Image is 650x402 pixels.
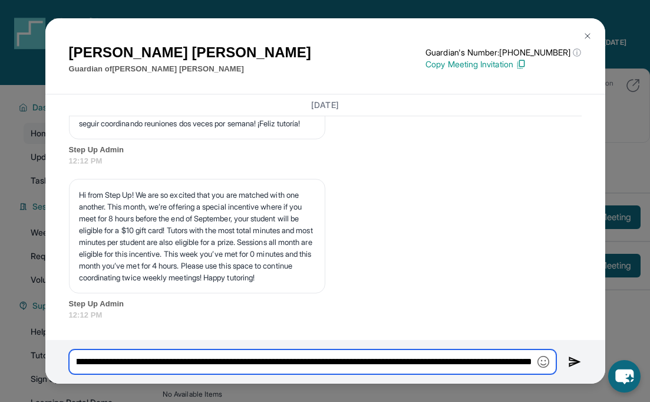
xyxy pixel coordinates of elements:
p: Guardian's Number: [PHONE_NUMBER] [425,47,581,58]
button: chat-button [608,360,641,393]
span: Step Up Admin [69,144,582,156]
img: Close Icon [583,31,592,41]
span: 12:12 PM [69,309,582,321]
p: Hi from Step Up! We are so excited that you are matched with one another. This month, we’re offer... [79,189,315,283]
img: Send icon [568,355,582,369]
img: Emoji [537,356,549,368]
h1: [PERSON_NAME] [PERSON_NAME] [69,42,311,63]
p: Copy Meeting Invitation [425,58,581,70]
span: Step Up Admin [69,298,582,310]
h3: [DATE] [69,99,582,111]
span: ⓘ [573,47,581,58]
img: Copy Icon [516,59,526,70]
span: 12:12 PM [69,155,582,167]
p: Guardian of [PERSON_NAME] [PERSON_NAME] [69,63,311,75]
